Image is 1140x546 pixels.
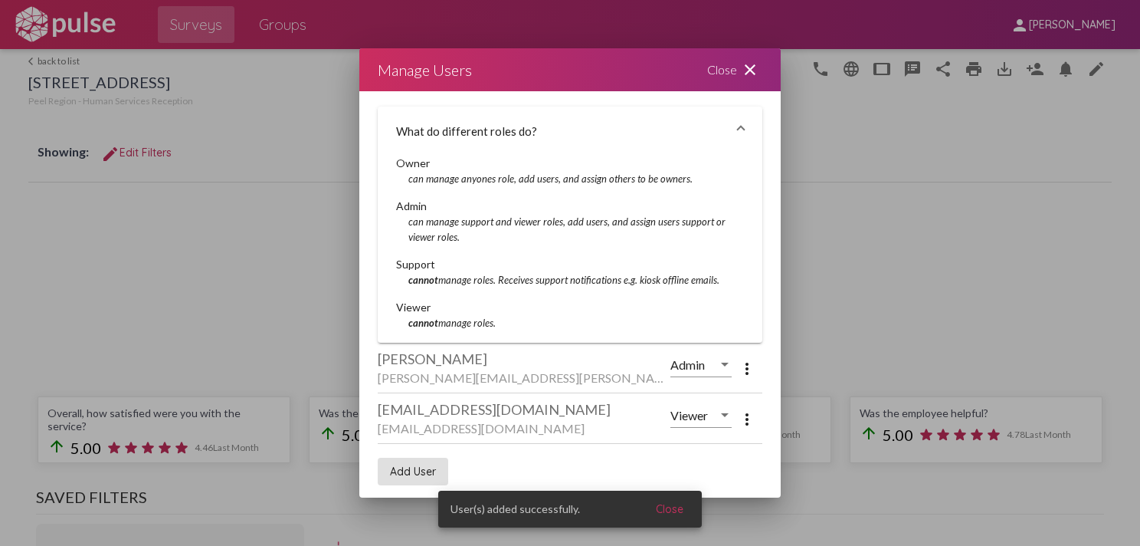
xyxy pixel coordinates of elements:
div: Close [689,48,781,91]
mat-expansion-panel-header: What do different roles do? [378,107,762,156]
button: Close [644,495,696,523]
mat-icon: more_vert [738,360,756,378]
span: Close [656,502,683,516]
span: Admin [670,357,705,372]
mat-icon: close [741,61,759,79]
i: can manage anyones role, add users, and assign others to be owners. [408,173,693,185]
div: Viewer [396,300,744,315]
div: [PERSON_NAME] [378,350,670,367]
div: What do different roles do? [378,156,762,343]
button: add user [378,458,448,485]
div: Support [396,257,744,272]
button: More options menu [732,352,762,383]
div: [EMAIL_ADDRESS][DOMAIN_NAME] [378,401,670,418]
i: manage roles. Receives support notifications e.g. kiosk offline emails. [408,274,719,286]
b: cannot [408,274,438,286]
div: Owner [396,156,744,171]
i: can manage support and viewer roles, add users, and assign users support or viewer roles. [408,215,726,243]
button: More options menu [732,403,762,433]
mat-panel-title: What do different roles do? [396,124,726,138]
div: Manage Users [378,58,472,82]
span: Add User [390,465,436,479]
span: Viewer [670,408,708,423]
div: Admin [396,199,744,214]
i: manage roles. [408,317,496,329]
div: [PERSON_NAME][EMAIL_ADDRESS][PERSON_NAME][DOMAIN_NAME] [378,370,670,385]
mat-icon: more_vert [738,410,756,429]
b: cannot [408,317,438,329]
div: [EMAIL_ADDRESS][DOMAIN_NAME] [378,421,670,436]
span: User(s) added successfully. [450,502,580,517]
